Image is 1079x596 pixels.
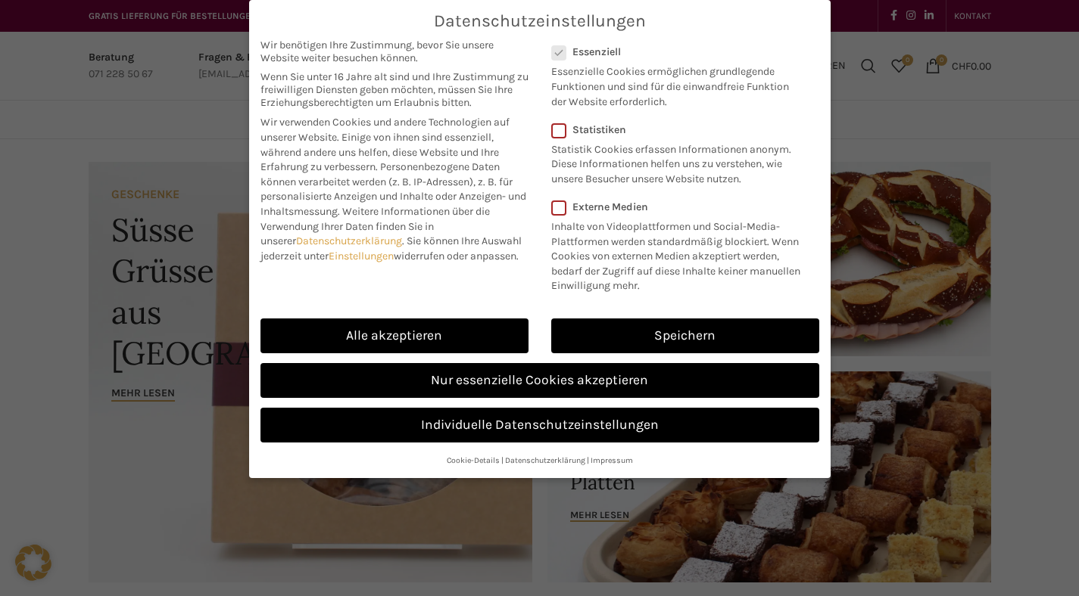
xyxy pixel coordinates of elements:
label: Essenziell [551,45,800,58]
span: Wir verwenden Cookies und andere Technologien auf unserer Website. Einige von ihnen sind essenzie... [260,116,510,173]
p: Inhalte von Videoplattformen und Social-Media-Plattformen werden standardmäßig blockiert. Wenn Co... [551,213,809,293]
a: Einstellungen [329,250,394,262]
a: Impressum [591,455,633,465]
p: Essenzielle Cookies ermöglichen grundlegende Funktionen und sind für die einwandfreie Funktion de... [551,58,800,109]
span: Personenbezogene Daten können verarbeitet werden (z. B. IP-Adressen), z. B. für personalisierte A... [260,160,526,218]
a: Individuelle Datenschutzeinstellungen [260,408,819,442]
a: Speichern [551,318,819,353]
a: Datenschutzerklärung [505,455,585,465]
span: Wir benötigen Ihre Zustimmung, bevor Sie unsere Website weiter besuchen können. [260,39,529,64]
p: Statistik Cookies erfassen Informationen anonym. Diese Informationen helfen uns zu verstehen, wie... [551,136,800,187]
a: Nur essenzielle Cookies akzeptieren [260,363,819,398]
span: Wenn Sie unter 16 Jahre alt sind und Ihre Zustimmung zu freiwilligen Diensten geben möchten, müss... [260,70,529,109]
a: Datenschutzerklärung [296,234,402,247]
span: Datenschutzeinstellungen [434,11,646,31]
a: Cookie-Details [447,455,500,465]
a: Alle akzeptieren [260,318,529,353]
label: Externe Medien [551,200,809,213]
label: Statistiken [551,123,800,136]
span: Sie können Ihre Auswahl jederzeit unter widerrufen oder anpassen. [260,234,522,262]
span: Weitere Informationen über die Verwendung Ihrer Daten finden Sie in unserer . [260,205,490,247]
